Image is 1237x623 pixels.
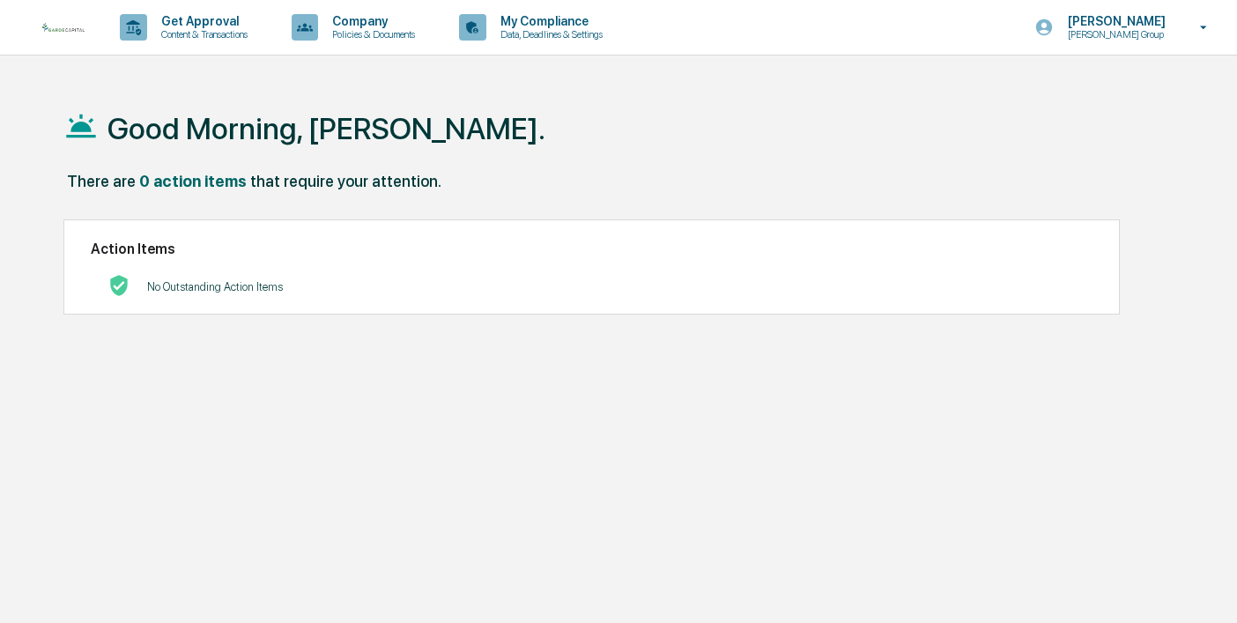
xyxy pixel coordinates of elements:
img: No Actions logo [108,275,130,296]
p: Content & Transactions [147,28,256,41]
p: My Compliance [486,14,611,28]
img: logo [42,23,85,31]
p: Get Approval [147,14,256,28]
p: Company [318,14,424,28]
h1: Good Morning, [PERSON_NAME]. [107,111,545,146]
p: Data, Deadlines & Settings [486,28,611,41]
div: 0 action items [139,172,247,190]
div: that require your attention. [250,172,441,190]
h2: Action Items [91,241,1093,257]
div: There are [67,172,136,190]
p: No Outstanding Action Items [147,280,283,293]
p: [PERSON_NAME] [1054,14,1174,28]
p: [PERSON_NAME] Group [1054,28,1174,41]
p: Policies & Documents [318,28,424,41]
